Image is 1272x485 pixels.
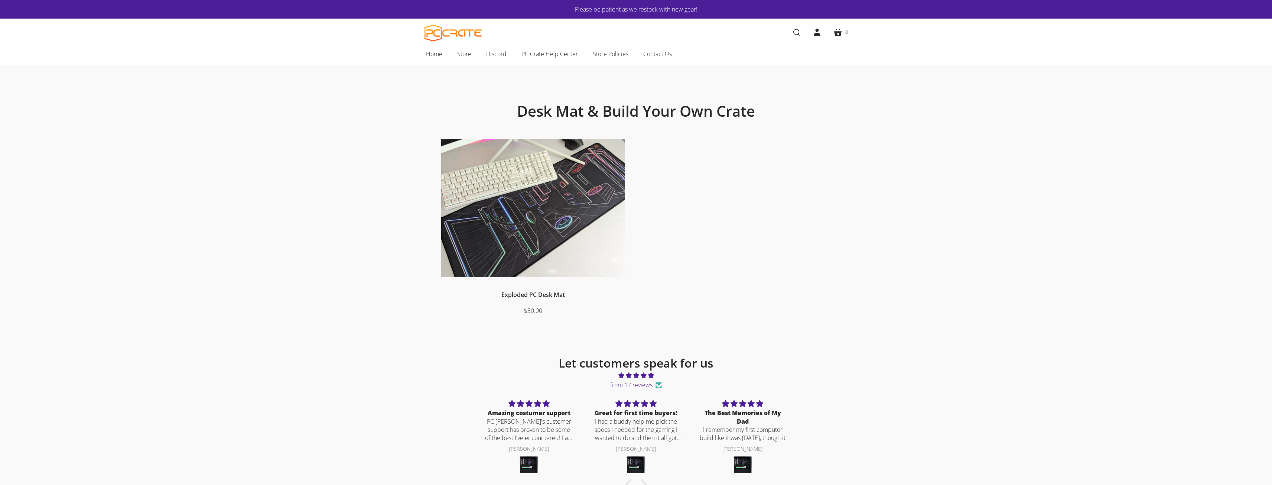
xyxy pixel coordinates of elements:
span: 4.76 stars [476,371,797,380]
nav: Main navigation [413,46,859,65]
span: Discord [486,49,507,59]
a: PC Crate Help Center [514,46,585,62]
div: [PERSON_NAME] [485,446,574,452]
span: Store [457,49,471,59]
p: I had a buddy help me pick the specs I needed for the gaming I wanted to do and then it all got s... [591,417,680,442]
p: PC [PERSON_NAME]'s customer support has proven to be some of the best I've encountered! I am stil... [485,417,574,442]
span: Store Policies [593,49,628,59]
div: [PERSON_NAME] [591,446,680,452]
div: [PERSON_NAME] [698,446,787,452]
div: 5 stars [591,399,680,409]
a: 0 [827,22,854,43]
a: Store [450,46,479,62]
p: I remember my first computer build like it was [DATE], though it was actually a few decades ago. ... [698,426,787,450]
span: 0 [845,28,848,36]
img: Build Your Own Crate [732,455,753,475]
h2: Let customers speak for us [476,356,797,371]
div: 5 stars [698,399,787,409]
a: Store Policies [585,46,636,62]
a: Please be patient as we restock with new gear! [447,4,826,14]
a: Exploded PC Desk Mat [501,291,565,299]
a: Discord [479,46,514,62]
span: Contact Us [643,49,672,59]
a: Home [419,46,450,62]
div: Great for first time buyers! [591,409,680,417]
a: Contact Us [636,46,679,62]
span: PC Crate Help Center [521,49,578,59]
img: Build Your Own Crate [518,455,539,475]
div: The Best Memories of My Dad [698,409,787,426]
span: Home [426,49,442,59]
a: PC CRATE [424,25,482,42]
span: from 17 reviews [476,380,797,390]
span: $30.00 [524,307,542,315]
img: Build Your Own Crate [625,455,646,475]
img: Desk mat on desk with keyboard, monitor, and mouse. [441,139,625,278]
div: 5 stars [485,399,574,409]
h1: Desk Mat & Build Your Own Crate [458,102,814,120]
div: Amazing costumer support [485,409,574,417]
